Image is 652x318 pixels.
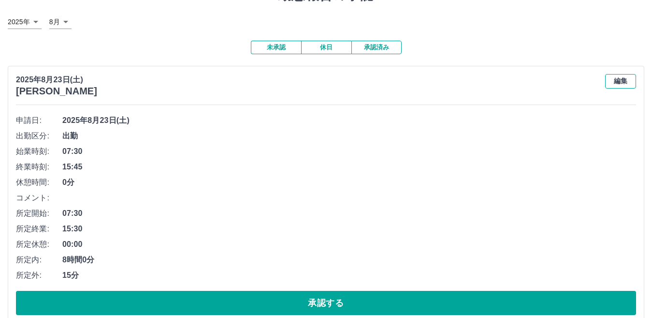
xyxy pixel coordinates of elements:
div: 2025年 [8,15,42,29]
span: 15分 [62,270,636,281]
span: 終業時刻: [16,161,62,173]
span: 所定外: [16,270,62,281]
p: 2025年8月23日(土) [16,74,97,86]
button: 未承認 [251,41,301,54]
span: 00:00 [62,239,636,250]
span: 所定開始: [16,208,62,219]
div: 8月 [49,15,72,29]
span: コメント: [16,192,62,204]
span: 出勤区分: [16,130,62,142]
span: 15:45 [62,161,636,173]
button: 承認する [16,291,636,315]
span: 07:30 [62,146,636,157]
span: 8時間0分 [62,254,636,266]
button: 承認済み [351,41,402,54]
span: 15:30 [62,223,636,235]
span: 所定内: [16,254,62,266]
span: 0分 [62,177,636,188]
span: 出勤 [62,130,636,142]
span: 始業時刻: [16,146,62,157]
span: 所定休憩: [16,239,62,250]
span: 07:30 [62,208,636,219]
button: 休日 [301,41,351,54]
h3: [PERSON_NAME] [16,86,97,97]
span: 休憩時間: [16,177,62,188]
span: 2025年8月23日(土) [62,115,636,126]
button: 編集 [605,74,636,89]
span: 申請日: [16,115,62,126]
span: 所定終業: [16,223,62,235]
